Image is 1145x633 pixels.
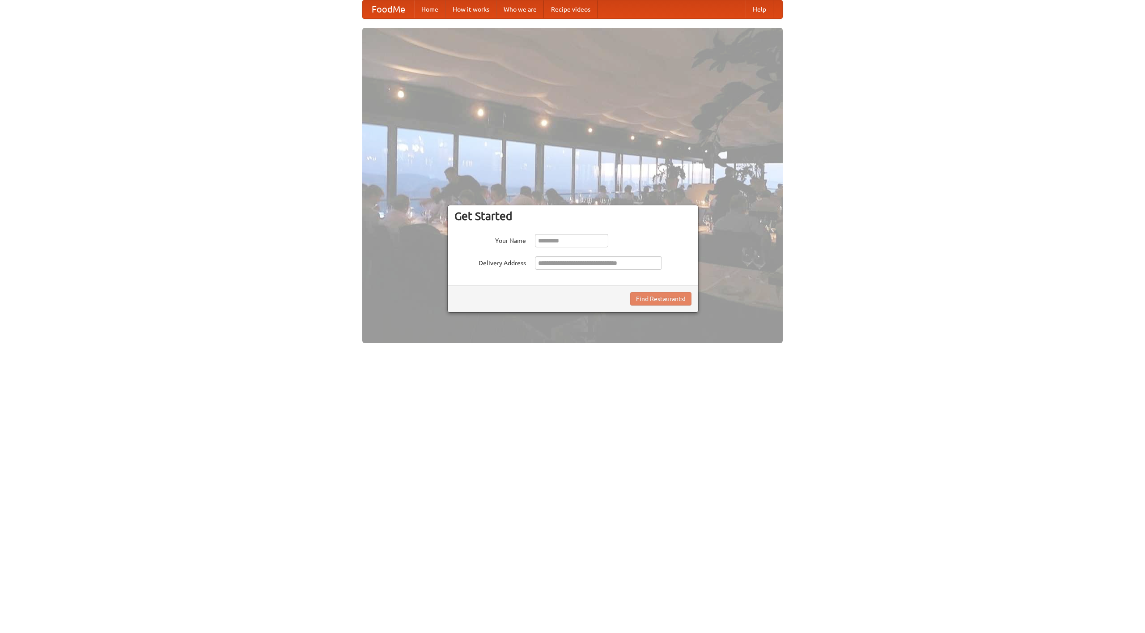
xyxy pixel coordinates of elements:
a: Who we are [496,0,544,18]
button: Find Restaurants! [630,292,691,306]
a: Home [414,0,445,18]
a: How it works [445,0,496,18]
h3: Get Started [454,209,691,223]
label: Delivery Address [454,256,526,268]
a: FoodMe [363,0,414,18]
label: Your Name [454,234,526,245]
a: Recipe videos [544,0,598,18]
a: Help [746,0,773,18]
